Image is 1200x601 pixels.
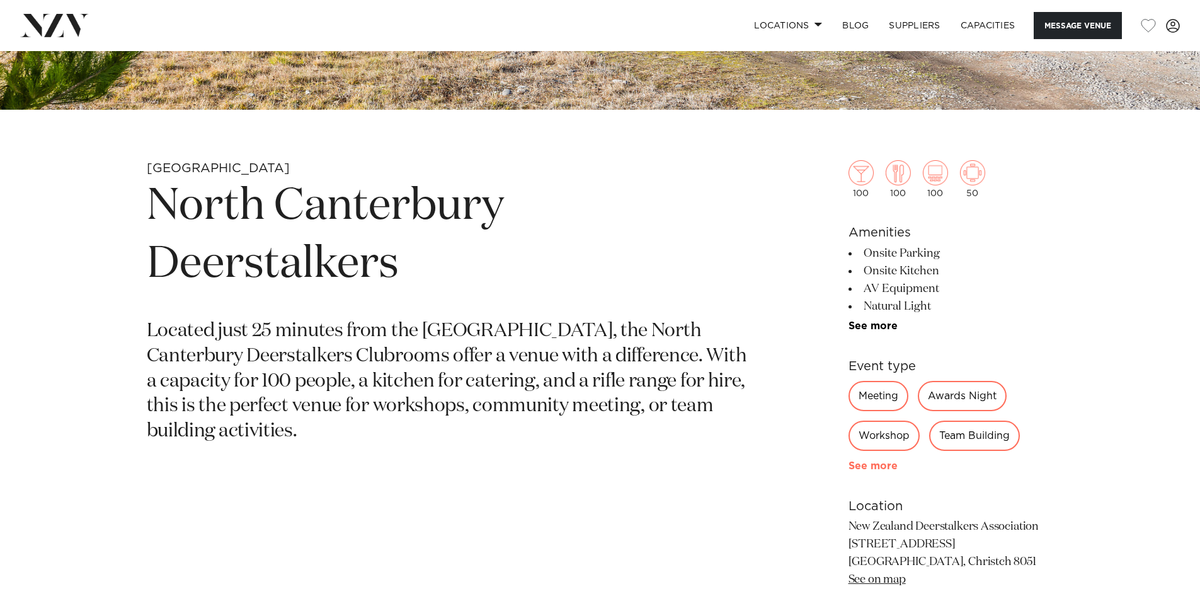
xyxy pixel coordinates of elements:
li: Onsite Parking [849,245,1054,262]
h6: Event type [849,357,1054,376]
div: 100 [886,160,911,198]
div: 50 [960,160,985,198]
a: Locations [744,12,832,39]
h1: North Canterbury Deerstalkers [147,178,759,294]
h6: Amenities [849,223,1054,242]
h6: Location [849,497,1054,516]
div: Meeting [849,381,908,411]
a: SUPPLIERS [879,12,950,39]
img: meeting.png [960,160,985,185]
li: Onsite Kitchen [849,262,1054,280]
li: Natural Light [849,298,1054,315]
p: Located just 25 minutes from the [GEOGRAPHIC_DATA], the North Canterbury Deerstalkers Clubrooms o... [147,319,759,445]
div: Team Building [929,421,1020,451]
div: 100 [923,160,948,198]
p: New Zealand Deerstalkers Association [STREET_ADDRESS] [GEOGRAPHIC_DATA], Christch 8051 [849,518,1054,589]
li: AV Equipment [849,280,1054,298]
button: Message Venue [1034,12,1122,39]
div: Awards Night [918,381,1007,411]
img: cocktail.png [849,160,874,185]
a: Capacities [951,12,1026,39]
div: 100 [849,160,874,198]
small: [GEOGRAPHIC_DATA] [147,162,290,175]
img: theatre.png [923,160,948,185]
a: BLOG [832,12,879,39]
img: nzv-logo.png [20,14,89,37]
img: dining.png [886,160,911,185]
a: See on map [849,574,906,585]
div: Workshop [849,421,920,451]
